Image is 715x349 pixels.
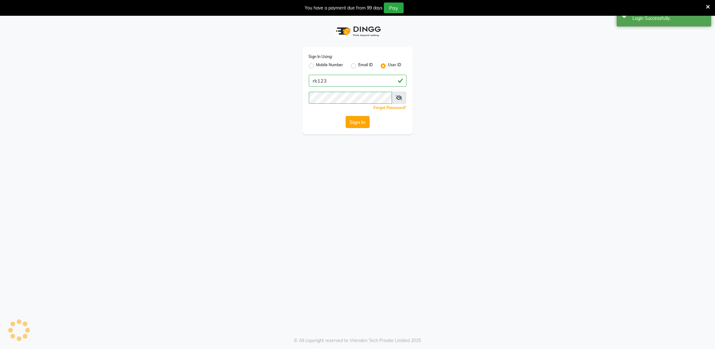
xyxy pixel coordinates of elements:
label: Sign In Using: [309,54,333,60]
img: logo1.svg [332,22,383,41]
div: Login Successfully. [632,15,706,22]
button: Pay [384,3,404,13]
label: User ID [388,62,401,70]
input: Username [309,92,392,104]
a: Forgot Password? [374,105,407,110]
input: Username [309,75,407,87]
label: Email ID [359,62,373,70]
label: Mobile Number [316,62,343,70]
button: Sign In [346,116,370,128]
div: You have a payment due from 99 days [305,5,383,11]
